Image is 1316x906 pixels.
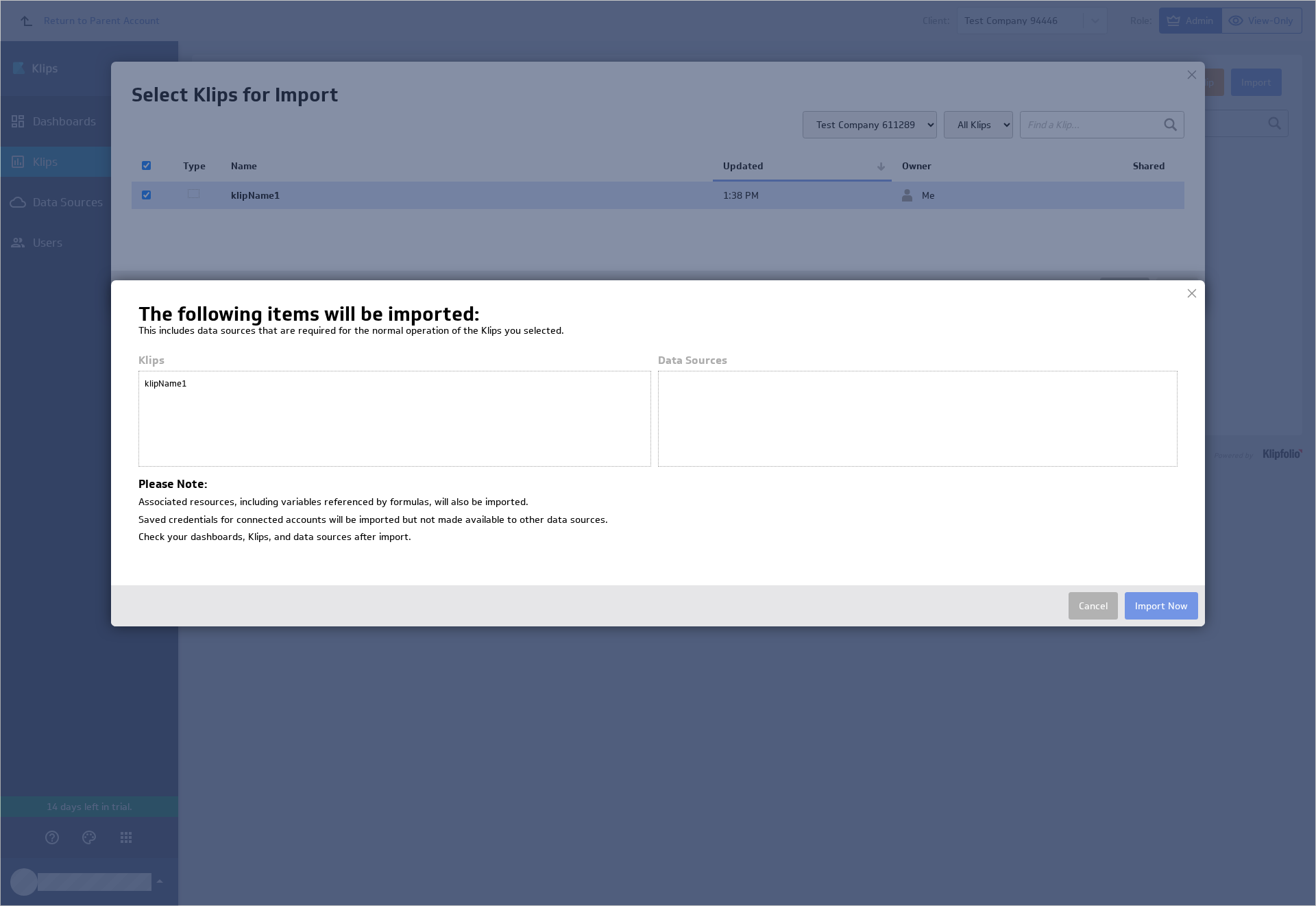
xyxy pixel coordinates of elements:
[1125,592,1198,620] button: Import Now
[138,491,1178,509] li: Associated resources, including variables referenced by formulas, will also be imported.
[138,478,1178,491] h4: Please Note:
[142,374,648,393] div: klipName1
[138,526,1178,544] li: Check your dashboards, Klips, and data sources after import.
[1069,592,1118,620] button: Cancel
[138,321,1178,341] p: This includes data sources that are required for the normal operation of the Klips you selected.
[658,354,1178,371] div: Data Sources
[138,354,658,371] div: Klips
[138,509,1178,527] li: Saved credentials for connected accounts will be imported but not made available to other data so...
[138,308,1178,321] h1: The following items will be imported:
